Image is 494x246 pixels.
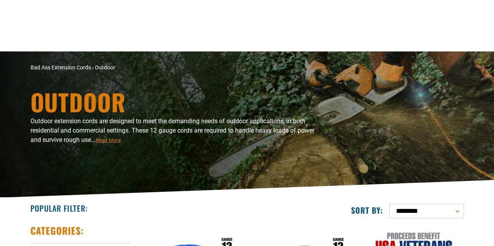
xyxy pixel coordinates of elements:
[30,64,91,71] a: Bad Ass Extension Cords
[92,64,94,71] span: ›
[30,90,316,113] h1: Outdoor
[30,64,316,72] nav: breadcrumbs
[96,137,121,143] span: Read More
[30,225,84,237] h2: Categories:
[95,64,115,71] span: Outdoor
[30,117,314,143] span: Outdoor extension cords are designed to meet the demanding needs of outdoor applications, in both...
[30,203,88,213] h2: Popular Filter:
[351,205,383,215] label: Sort by:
